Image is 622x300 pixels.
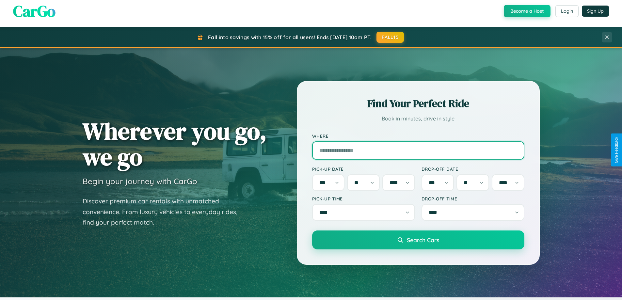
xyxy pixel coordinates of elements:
span: CarGo [13,0,56,22]
h3: Begin your journey with CarGo [83,176,197,186]
label: Where [312,133,524,139]
h1: Wherever you go, we go [83,118,267,170]
label: Drop-off Date [422,166,524,172]
label: Drop-off Time [422,196,524,201]
span: Fall into savings with 15% off for all users! Ends [DATE] 10am PT. [208,34,372,40]
button: Sign Up [582,6,609,17]
button: Login [555,5,579,17]
p: Book in minutes, drive in style [312,114,524,123]
span: Search Cars [407,236,439,244]
button: Search Cars [312,230,524,249]
h2: Find Your Perfect Ride [312,96,524,111]
label: Pick-up Date [312,166,415,172]
label: Pick-up Time [312,196,415,201]
div: Give Feedback [614,137,619,163]
button: FALL15 [376,32,404,43]
button: Become a Host [504,5,550,17]
p: Discover premium car rentals with unmatched convenience. From luxury vehicles to everyday rides, ... [83,196,246,228]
